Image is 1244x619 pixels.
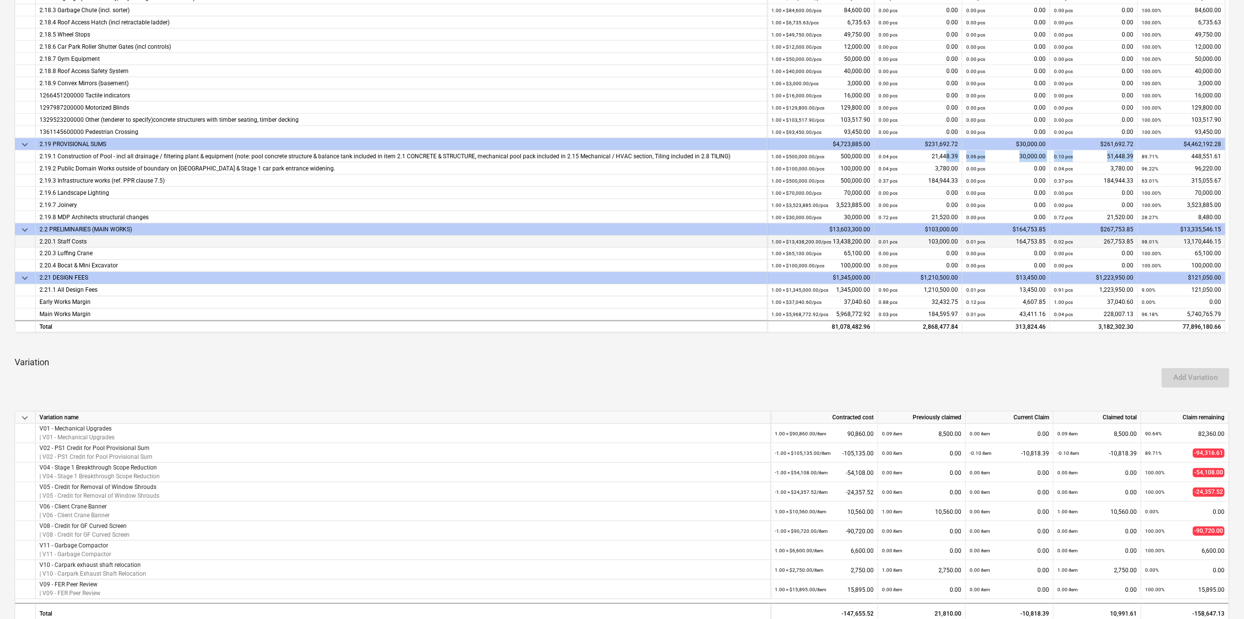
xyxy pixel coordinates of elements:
div: 40,000.00 [1142,65,1221,77]
div: 500,000.00 [771,150,870,163]
small: 0.37 pcs [1054,178,1073,184]
div: 0.00 [966,102,1046,114]
small: 0.00 pcs [879,251,898,257]
div: 2.19.6 Landscape Lighting [39,187,763,199]
small: 0.00 pcs [966,44,985,50]
small: 0.00 pcs [879,105,898,111]
div: 121,050.00 [1142,284,1221,297]
div: 0.00 [966,17,1046,29]
div: 0.00 [1054,29,1133,41]
small: 28.27% [1142,215,1158,220]
small: 0.00 pcs [966,8,985,13]
div: 0.00 [879,41,958,53]
small: 0.88 pcs [879,300,898,305]
div: 315,055.67 [1142,175,1221,187]
div: $4,723,885.00 [767,138,875,150]
small: 1.00 × $40,000.00 / pcs [771,69,822,74]
small: 9.00% [1142,288,1155,293]
small: 100.00% [1142,251,1161,257]
small: 0.01 pcs [966,288,985,293]
small: 0.00 pcs [879,263,898,269]
div: Previously claimed [878,412,966,424]
div: 103,517.90 [771,114,870,126]
div: $13,335,546.15 [1138,224,1225,236]
div: 3,523,885.00 [771,199,870,211]
div: 8,480.00 [1142,211,1221,224]
div: 0.00 [879,53,958,65]
p: V01 - Mechanical Upgrades [39,425,115,433]
small: 1.00 pcs [1054,300,1073,305]
small: 100.00% [1142,93,1161,98]
div: 82,360.00 [1145,424,1225,444]
div: 2.19.3 Infrastructure works (ref. PPR clause 7.5) [39,175,763,187]
div: 129,800.00 [771,102,870,114]
iframe: Chat Widget [1195,572,1244,619]
small: 100.00% [1142,105,1161,111]
div: 1266451200000 Tactile indicators [39,90,763,102]
div: 1,210,500.00 [879,284,958,297]
div: $4,462,192.28 [1138,138,1225,150]
div: 0.00 [1054,102,1133,114]
div: 84,600.00 [771,4,870,17]
div: 30,000.00 [771,211,870,224]
small: 100.00% [1142,56,1161,62]
div: 0.00 [879,114,958,126]
span: keyboard_arrow_down [19,139,31,150]
div: 0.00 [1054,260,1133,272]
small: 0.04 pcs [879,166,898,171]
small: 0.00 pcs [879,203,898,208]
div: 2.18.3 Garbage Chute (incl. sorter) [39,4,763,17]
div: 0.00 [1054,4,1133,17]
small: 1.00 × $1,345,000.00 / pcs [771,288,828,293]
div: 0.00 [1054,65,1133,77]
small: 96.18% [1142,312,1158,318]
div: $13,450.00 [962,272,1050,284]
div: 0.00 [879,17,958,29]
div: 0.00 [879,4,958,17]
div: 0.00 [1054,17,1133,29]
small: 1.00 × $12,000.00 / pcs [771,44,822,50]
div: 37,040.60 [771,297,870,309]
div: Variation name [36,412,771,424]
div: 1361145600000 Pedestrian Crossing [39,126,763,138]
small: 0.90 pcs [879,288,898,293]
small: 100.00% [1142,263,1161,269]
div: 6,735.63 [771,17,870,29]
div: $1,345,000.00 [767,272,875,284]
div: 0.00 [879,260,958,272]
div: 0.00 [879,29,958,41]
small: 0.00 pcs [1054,8,1073,13]
div: 16,000.00 [1142,90,1221,102]
div: 5,740,765.79 [1142,309,1221,321]
div: 0.00 [970,424,1049,444]
small: 0.00 pcs [966,20,985,25]
small: 0.00 pcs [879,93,898,98]
small: 1.00 × $3,000.00 / pcs [771,81,819,86]
div: 2.18.5 Wheel Stops [39,29,763,41]
div: 0.00 [1054,114,1133,126]
div: 96,220.00 [1142,163,1221,175]
small: 0.00 pcs [879,44,898,50]
small: 0.00 pcs [1054,105,1073,111]
div: 164,753.85 [966,236,1046,248]
div: 70,000.00 [1142,187,1221,199]
small: 96.22% [1142,166,1158,171]
div: 2.19 PROVISIONAL SUMS [39,138,763,150]
div: 0.00 [966,187,1046,199]
small: 0.00 pcs [966,56,985,62]
span: keyboard_arrow_down [19,224,31,236]
div: 267,753.85 [1054,236,1133,248]
small: 100.00% [1142,44,1161,50]
small: 1.00 × $50,000.00 / pcs [771,56,822,62]
div: 2.18.8 Roof Access Safety System [39,65,763,77]
div: $13,603,300.00 [767,224,875,236]
small: 0.00 pcs [1054,56,1073,62]
small: 100.00% [1142,69,1161,74]
small: 0.00 pcs [966,81,985,86]
div: 0.00 [966,65,1046,77]
small: 0.00 pcs [966,263,985,269]
div: 103,000.00 [879,236,958,248]
div: 21,448.39 [879,150,958,163]
div: 0.00 [879,90,958,102]
div: 0.00 [1054,53,1133,65]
